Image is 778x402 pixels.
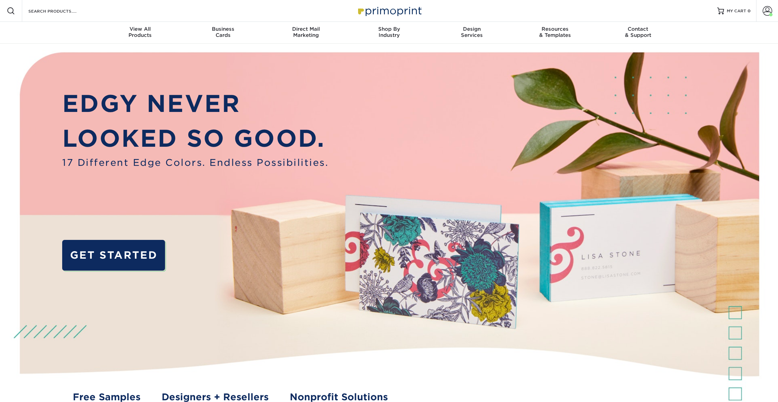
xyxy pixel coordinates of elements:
[264,22,347,44] a: Direct MailMarketing
[748,9,751,13] span: 0
[181,26,264,38] div: Cards
[99,26,182,32] span: View All
[62,240,165,271] a: GET STARTED
[181,26,264,32] span: Business
[431,22,514,44] a: DesignServices
[347,22,431,44] a: Shop ByIndustry
[431,26,514,32] span: Design
[514,22,597,44] a: Resources& Templates
[62,86,328,121] p: EDGY NEVER
[264,26,347,32] span: Direct Mail
[99,22,182,44] a: View AllProducts
[597,26,680,38] div: & Support
[597,26,680,32] span: Contact
[347,26,431,38] div: Industry
[62,156,328,170] span: 17 Different Edge Colors. Endless Possibilities.
[181,22,264,44] a: BusinessCards
[597,22,680,44] a: Contact& Support
[514,26,597,32] span: Resources
[62,121,328,156] p: LOOKED SO GOOD.
[514,26,597,38] div: & Templates
[727,8,746,14] span: MY CART
[431,26,514,38] div: Services
[347,26,431,32] span: Shop By
[264,26,347,38] div: Marketing
[28,7,94,15] input: SEARCH PRODUCTS.....
[99,26,182,38] div: Products
[355,3,423,18] img: Primoprint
